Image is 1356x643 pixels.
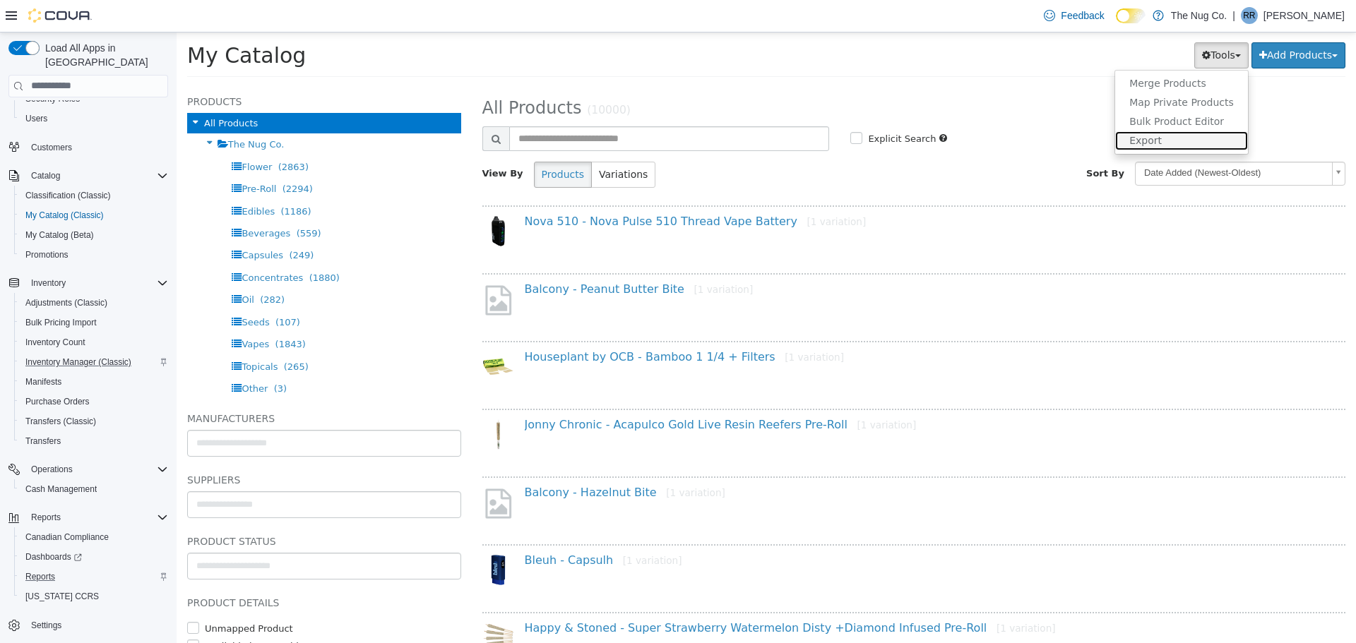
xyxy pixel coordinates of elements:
span: Dashboards [20,548,168,565]
span: Inventory [25,275,168,292]
span: View By [306,136,347,146]
img: 150 [306,183,338,215]
small: [1 variation] [518,251,577,263]
span: Users [20,110,168,127]
button: Catalog [25,167,66,184]
label: Unmapped Product [25,589,117,603]
span: Inventory Manager (Classic) [20,354,168,371]
button: Promotions [14,245,174,265]
span: Beverages [65,196,114,206]
a: Houseplant by OCB - Bamboo 1 1/4 + Filters[1 variation] [348,318,667,331]
span: Reports [20,568,168,585]
span: Purchase Orders [20,393,168,410]
button: Transfers [14,431,174,451]
button: Reports [3,507,174,527]
button: Inventory Manager (Classic) [14,352,174,372]
a: Inventory Manager (Classic) [20,354,137,371]
button: Products [357,129,415,155]
label: Explicit Search [688,100,759,114]
p: The Nug Co. [1171,7,1227,24]
span: Washington CCRS [20,588,168,605]
span: Dashboards [25,551,82,563]
img: missing-image.png [306,251,338,285]
button: Catalog [3,166,174,186]
h5: Suppliers [11,439,285,456]
h5: Products [11,61,285,78]
a: Classification (Classic) [20,187,117,204]
span: Operations [31,464,73,475]
a: Map Private Products [939,61,1071,80]
span: Operations [25,461,168,478]
button: Purchase Orders [14,392,174,411]
a: Manifests [20,373,67,390]
span: (2294) [106,151,136,162]
span: Users [25,113,47,124]
h5: Product Status [11,500,285,517]
span: Inventory Count [20,334,168,351]
span: My Catalog (Classic) [20,207,168,224]
span: (282) [83,262,108,272]
small: (10000) [410,71,454,84]
button: Bulk Pricing Import [14,313,174,332]
small: [1 variation] [446,522,506,534]
span: (3) [97,351,110,361]
button: Operations [3,459,174,479]
button: Add Products [1075,10,1169,36]
span: Promotions [25,249,69,260]
span: Canadian Compliance [25,531,109,543]
a: Transfers [20,433,66,450]
a: Promotions [20,246,74,263]
a: Inventory Count [20,334,91,351]
img: missing-image.png [306,454,338,488]
span: Other [65,351,91,361]
span: Purchase Orders [25,396,90,407]
button: Adjustments (Classic) [14,293,174,313]
button: Reports [14,567,174,587]
span: Settings [25,616,168,634]
span: Manifests [25,376,61,387]
a: Export [939,99,1071,118]
span: Inventory [31,277,66,289]
span: Bulk Pricing Import [20,314,168,331]
span: (107) [99,284,124,295]
a: Settings [25,617,67,634]
a: Bleuh - Capsulh[1 variation] [348,521,506,534]
img: 150 [306,522,338,553]
a: Bulk Product Editor [939,80,1071,99]
span: Transfers (Classic) [20,413,168,430]
span: Date Added (Newest-Oldest) [959,130,1150,152]
button: Tools [1018,10,1072,36]
button: Inventory Count [14,332,174,352]
span: (265) [107,329,132,339]
a: My Catalog (Beta) [20,227,100,244]
span: Classification (Classic) [25,190,111,201]
span: Oil [65,262,77,272]
small: [1 variation] [489,455,549,466]
button: Customers [3,137,174,157]
span: My Catalog (Beta) [25,229,94,241]
span: Canadian Compliance [20,529,168,546]
small: [1 variation] [631,184,690,195]
a: Cash Management [20,481,102,498]
p: [PERSON_NAME] [1263,7,1345,24]
a: Canadian Compliance [20,529,114,546]
a: Customers [25,139,78,156]
small: [1 variation] [681,387,740,398]
img: Cova [28,8,92,23]
img: 150 [306,589,338,621]
span: Load All Apps in [GEOGRAPHIC_DATA] [40,41,168,69]
span: Capsules [65,217,107,228]
a: Transfers (Classic) [20,413,102,430]
span: My Catalog (Classic) [25,210,104,221]
span: Adjustments (Classic) [25,297,107,308]
span: Bulk Pricing Import [25,317,97,328]
div: Rhonda Reid [1241,7,1258,24]
a: Jonny Chronic - Acapulco Gold Live Resin Reefers Pre-Roll[1 variation] [348,385,740,399]
span: Customers [31,142,72,153]
span: Customers [25,138,168,156]
button: Transfers (Classic) [14,411,174,431]
span: Seeds [65,284,93,295]
span: Reports [31,512,61,523]
span: (559) [120,196,145,206]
